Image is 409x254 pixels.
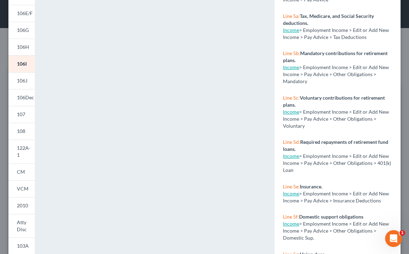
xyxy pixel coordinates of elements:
[283,64,299,70] a: Income
[8,140,35,163] a: 122A-1
[17,202,28,208] span: 2010
[17,27,29,33] span: 106G
[8,5,35,22] a: 106E/F
[283,13,300,19] span: Line 5a:
[283,190,299,196] a: Income
[8,180,35,197] a: VCM
[8,123,35,140] a: 108
[17,128,25,134] span: 108
[283,27,299,33] a: Income
[299,214,363,220] strong: Domestic support obligations
[8,39,35,55] a: 106H
[283,95,385,108] strong: Voluntary contributions for retirement plans.
[17,61,27,67] span: 106I
[8,163,35,180] a: CM
[283,139,388,152] strong: Required repayments of retirement fund loans.
[283,50,300,56] span: Line 5b:
[283,139,300,145] span: Line 5d:
[8,197,35,214] a: 2010
[283,153,299,159] a: Income
[283,95,300,101] span: Line 5c:
[283,214,299,220] span: Line 5f:
[283,13,374,26] strong: Tax, Medicare, and Social Security deductions.
[283,109,389,129] span: > Employment Income > Edit or Add New Income > Pay Advice > Other Obligations > Voluntary
[17,145,31,158] span: 122A-1
[17,243,29,249] span: 103A
[283,50,388,63] strong: Mandatory contributions for retirement plans.
[283,221,389,241] span: > Employment Income > Edit or Add New Income > Pay Advice > Other Obligations > Domestic Sup.
[17,78,27,83] span: 106J
[17,44,29,50] span: 106H
[17,219,27,232] span: Atty Disc
[283,183,300,189] span: Line 5e:
[17,169,25,175] span: CM
[283,221,299,227] a: Income
[17,186,28,192] span: VCM
[8,55,35,72] a: 106I
[8,72,35,89] a: 106J
[400,230,405,236] span: 1
[17,111,25,117] span: 107
[283,153,391,173] span: > Employment Income > Edit or Add New Income > Pay Advice > Other Obligations > 401(k) Loan
[385,230,402,247] iframe: Intercom live chat
[283,109,299,115] a: Income
[8,106,35,123] a: 107
[17,94,34,100] span: 106Dec
[8,22,35,39] a: 106G
[283,27,389,40] span: > Employment Income > Edit or Add New Income > Pay Advice > Tax Deductions
[283,64,389,84] span: > Employment Income > Edit or Add New Income > Pay Advice > Other Obligations > Mandatory
[8,214,35,238] a: Atty Disc
[300,183,322,189] strong: Insurance.
[8,89,35,106] a: 106Dec
[17,10,33,16] span: 106E/F
[283,190,389,203] span: > Employment Income > Edit or Add New Income > Pay Advice > Insurance Deductions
